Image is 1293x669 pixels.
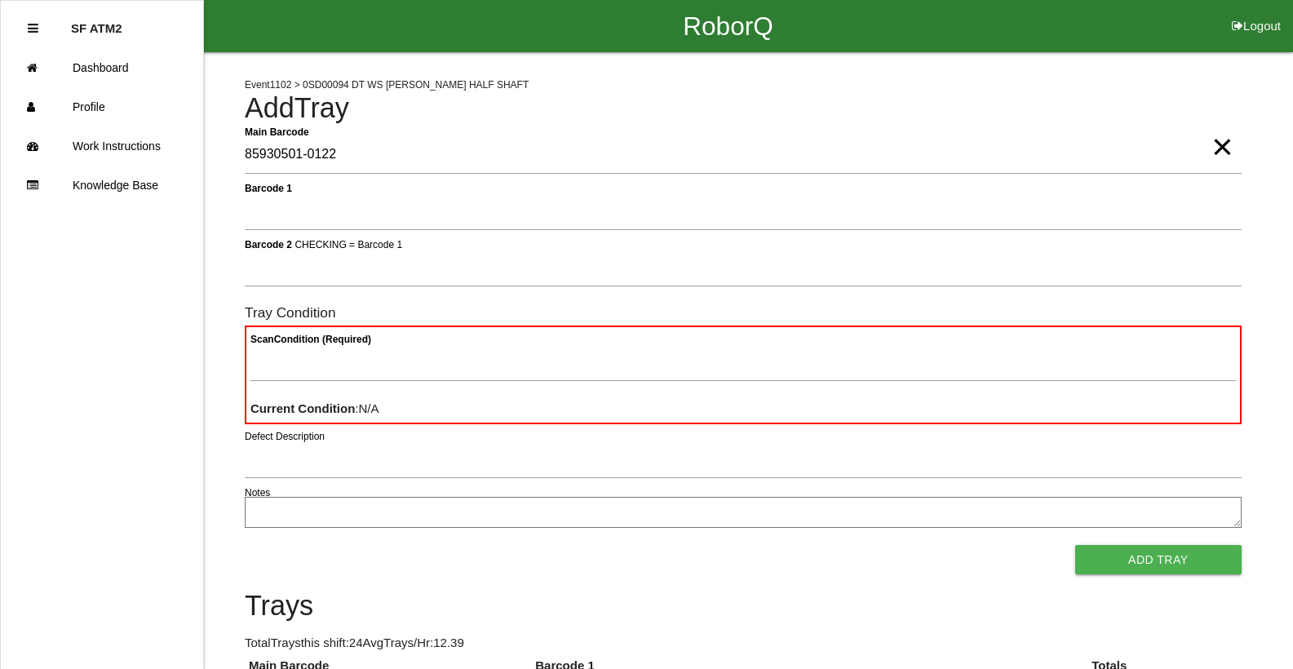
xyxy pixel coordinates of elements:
b: Barcode 1 [245,182,292,193]
a: Knowledge Base [1,166,203,205]
button: Add Tray [1075,545,1242,574]
b: Barcode 2 [245,238,292,250]
input: Required [245,136,1242,174]
span: Clear Input [1211,114,1233,147]
h6: Tray Condition [245,305,1242,321]
b: Main Barcode [245,126,309,137]
label: Notes [245,485,270,500]
b: Scan Condition (Required) [250,334,371,345]
p: Total Trays this shift: 24 Avg Trays /Hr: 12.39 [245,634,1242,653]
b: Current Condition [250,401,355,415]
p: SF ATM2 [71,9,122,35]
div: Close [28,9,38,48]
a: Profile [1,87,203,126]
span: CHECKING = Barcode 1 [294,238,402,250]
h4: Trays [245,591,1242,622]
a: Work Instructions [1,126,203,166]
a: Dashboard [1,48,203,87]
span: Event 1102 > 0SD00094 DT WS [PERSON_NAME] HALF SHAFT [245,79,529,91]
label: Defect Description [245,429,325,444]
span: : N/A [250,401,379,415]
h4: Add Tray [245,93,1242,124]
